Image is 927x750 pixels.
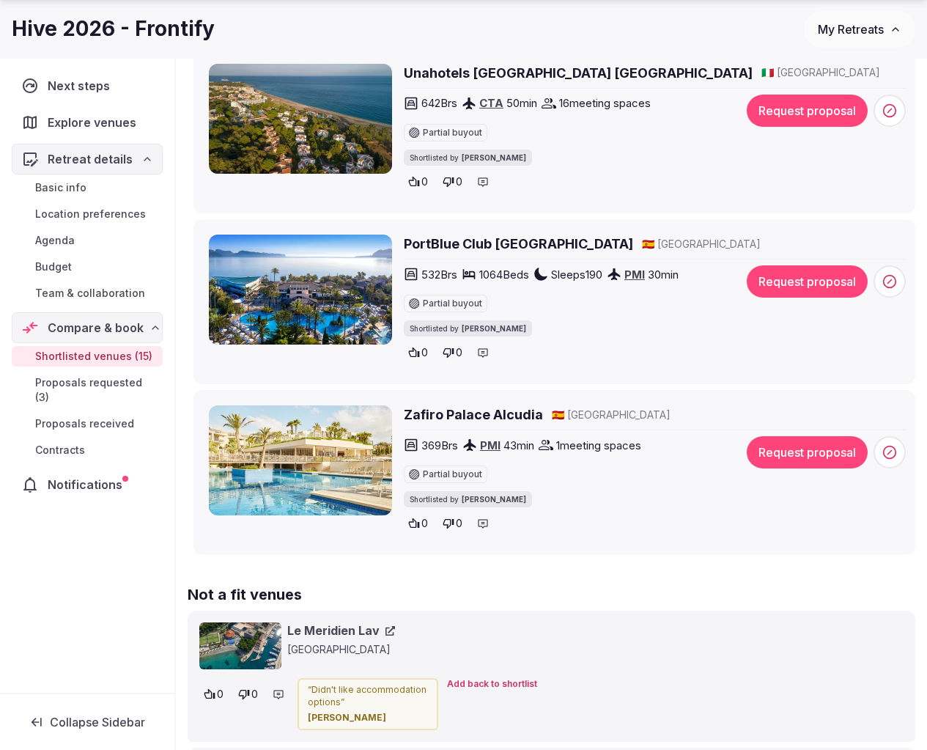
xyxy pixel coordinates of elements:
span: Location preferences [35,207,146,221]
span: Explore venues [48,114,142,131]
div: Shortlisted by [404,150,532,166]
p: [GEOGRAPHIC_DATA] [287,642,545,657]
span: 🇪🇸 [552,408,564,421]
button: Request proposal [747,436,868,468]
button: 0 [404,513,432,534]
span: Collapse Sidebar [50,715,145,729]
button: 0 [199,684,228,705]
button: 0 [438,513,467,534]
a: Contracts [12,440,163,460]
span: Retreat details [48,150,133,168]
span: Next steps [48,77,116,95]
button: 0 [438,342,467,363]
span: 0 [456,516,462,531]
button: 🇪🇸 [552,408,564,422]
span: [PERSON_NAME] [462,494,526,504]
a: Unahotels [GEOGRAPHIC_DATA] [GEOGRAPHIC_DATA] [404,64,753,82]
h1: Hive 2026 - Frontify [12,15,215,43]
a: Proposals requested (3) [12,372,163,408]
button: 0 [234,684,262,705]
span: 0 [421,174,428,189]
span: 642 Brs [421,95,457,111]
a: Budget [12,257,163,277]
a: Location preferences [12,204,163,224]
span: Compare & book [48,319,144,337]
span: [GEOGRAPHIC_DATA] [567,408,671,422]
a: PMI [480,438,501,452]
span: 🇪🇸 [642,238,654,250]
button: Request proposal [747,265,868,298]
span: [PERSON_NAME] [462,152,526,163]
span: 30 min [648,267,679,282]
span: Proposals requested (3) [35,375,157,405]
span: [GEOGRAPHIC_DATA] [777,65,880,80]
a: Zafiro Palace Alcudia [404,405,543,424]
a: CTA [479,96,503,110]
span: Partial buyout [423,299,482,308]
a: PortBlue Club [GEOGRAPHIC_DATA] [404,235,633,253]
span: 1064 Beds [479,267,529,282]
img: Le Meridien Lav cover photo [199,622,281,669]
span: Team & collaboration [35,286,145,301]
div: Shortlisted by [404,491,532,507]
span: Partial buyout [423,470,482,479]
a: Notifications [12,469,163,500]
span: Budget [35,260,72,274]
span: Proposals received [35,416,134,431]
span: Shortlisted venues (15) [35,349,152,364]
button: 🇪🇸 [642,237,654,251]
a: Le Meridien Lav [287,622,395,639]
span: [PERSON_NAME] [462,323,526,334]
span: 369 Brs [421,438,458,453]
span: Partial buyout [423,128,482,137]
span: 🇮🇹 [761,66,774,78]
span: 0 [456,174,462,189]
h2: Not a fit venues [188,584,915,605]
span: Sleeps 190 [551,267,602,282]
span: 0 [421,345,428,360]
a: Team & collaboration [12,283,163,304]
img: Unahotels Naxos Beach Sicilia [209,64,392,174]
div: Shortlisted by [404,320,532,337]
span: 50 min [506,95,537,111]
a: Shortlisted venues (15) [12,346,163,367]
span: My Retreats [818,22,884,37]
button: Request proposal [747,95,868,127]
span: 0 [421,516,428,531]
span: Notifications [48,476,128,493]
button: 0 [404,172,432,192]
button: My Retreats [804,11,915,48]
button: 0 [438,172,467,192]
span: 16 meeting spaces [559,95,651,111]
span: 0 [456,345,462,360]
a: Explore venues [12,107,163,138]
span: 43 min [503,438,534,453]
p: “ Didn't like accommodation options ” [308,684,428,709]
span: Agenda [35,233,75,248]
span: Add back to shortlist [447,678,537,691]
a: Basic info [12,177,163,198]
cite: [PERSON_NAME] [308,712,428,724]
span: Basic info [35,180,86,195]
a: Next steps [12,70,163,101]
a: Proposals received [12,413,163,434]
span: [GEOGRAPHIC_DATA] [657,237,761,251]
span: 0 [217,687,224,702]
a: PMI [624,268,645,282]
span: 0 [251,687,258,702]
button: Collapse Sidebar [12,706,163,738]
img: PortBlue Club Pollentia Resort & Spa [209,235,392,345]
span: 1 meeting spaces [556,438,641,453]
button: 🇮🇹 [761,65,774,80]
span: Contracts [35,443,85,457]
a: Agenda [12,230,163,251]
img: Zafiro Palace Alcudia [209,405,392,515]
button: 0 [404,342,432,363]
span: 532 Brs [421,267,457,282]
